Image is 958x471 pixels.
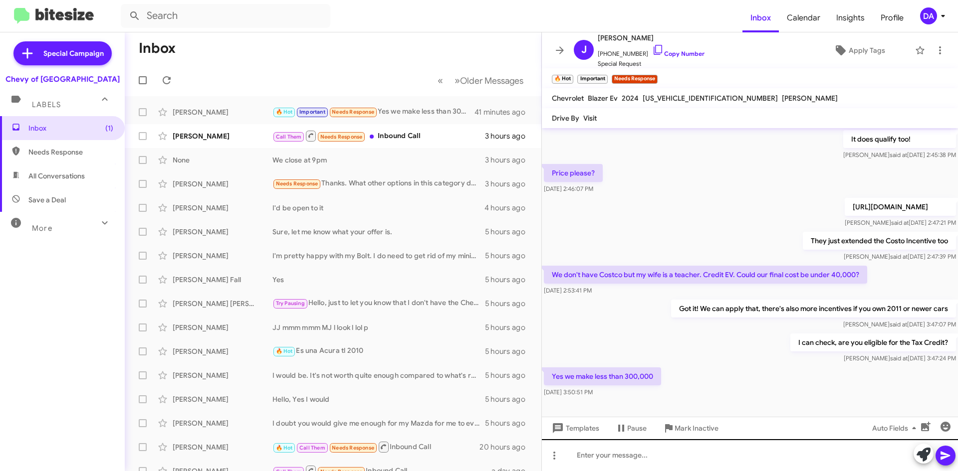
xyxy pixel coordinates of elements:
p: We don't have Costco but my wife is a teacher. Credit EV. Could our final cost be under 40,000? [544,266,867,284]
div: 3 hours ago [485,179,533,189]
button: Mark Inactive [655,419,726,437]
div: Yes we make less than 300,000 [272,106,475,118]
div: [PERSON_NAME] [PERSON_NAME] [173,299,272,309]
div: 3 hours ago [485,131,533,141]
button: Next [449,70,529,91]
span: Important [299,109,325,115]
span: J [581,42,587,58]
a: Calendar [779,3,828,32]
div: Chevy of [GEOGRAPHIC_DATA] [5,74,120,84]
span: Apply Tags [849,41,885,59]
span: Needs Response [28,147,113,157]
span: [PERSON_NAME] [DATE] 2:45:38 PM [843,151,956,158]
span: Needs Response [332,445,374,451]
span: Special Request [598,59,705,69]
span: Special Campaign [43,48,104,58]
div: 5 hours ago [485,299,533,309]
div: [PERSON_NAME] [173,251,272,261]
div: JJ mmm mmm MJ l look l lol p [272,322,485,332]
span: Save a Deal [28,195,66,205]
span: Pause [627,419,647,437]
span: Visit [583,114,597,123]
span: « [438,74,443,87]
button: DA [912,7,947,24]
span: [PERSON_NAME] [DATE] 2:47:39 PM [844,253,956,260]
span: [PHONE_NUMBER] [598,44,705,59]
span: 2024 [622,94,639,103]
div: [PERSON_NAME] [173,346,272,356]
div: [PERSON_NAME] [173,394,272,404]
span: 🔥 Hot [276,348,293,354]
p: It does qualify too! [843,130,956,148]
div: Inbound Call [272,130,485,142]
span: Needs Response [332,109,374,115]
div: [PERSON_NAME] [173,131,272,141]
div: [PERSON_NAME] [173,322,272,332]
input: Search [121,4,330,28]
div: [PERSON_NAME] [173,179,272,189]
div: 5 hours ago [485,322,533,332]
span: [PERSON_NAME] [598,32,705,44]
button: Apply Tags [808,41,910,59]
div: Thanks. What other options in this category do you have? [272,178,485,189]
p: Price please? [544,164,603,182]
span: More [32,224,52,233]
span: Older Messages [460,75,523,86]
span: (1) [105,123,113,133]
div: I'd be open to it [272,203,484,213]
span: [US_VEHICLE_IDENTIFICATION_NUMBER] [643,94,778,103]
span: said at [890,151,907,158]
p: Got it! We can apply that, there's also more incentives if you own 2011 or newer cars [671,300,956,317]
div: Sure, let me know what your offer is. [272,227,485,237]
div: We close at 9pm [272,155,485,165]
button: Auto Fields [864,419,928,437]
div: Hello, Yes I would [272,394,485,404]
div: [PERSON_NAME] [173,418,272,428]
span: Try Pausing [276,300,305,307]
div: 3 hours ago [485,155,533,165]
div: [PERSON_NAME] [173,370,272,380]
small: Needs Response [612,75,658,84]
div: Hello, just to let you know that I don't have the Chevy [US_STATE] anymore, I was in car accident... [272,298,485,309]
span: [PERSON_NAME] [DATE] 3:47:24 PM [844,354,956,362]
div: 20 hours ago [479,442,533,452]
span: Inbox [28,123,113,133]
span: Drive By [552,114,579,123]
span: Profile [873,3,912,32]
div: 5 hours ago [485,227,533,237]
span: [PERSON_NAME] [782,94,838,103]
span: Call Them [276,134,302,140]
p: I can check, are you eligible for the Tax Credit? [790,333,956,351]
div: 5 hours ago [485,346,533,356]
div: [PERSON_NAME] Fall [173,275,272,285]
span: All Conversations [28,171,85,181]
a: Insights [828,3,873,32]
button: Templates [542,419,607,437]
div: [PERSON_NAME] [173,442,272,452]
nav: Page navigation example [432,70,529,91]
span: said at [890,320,907,328]
div: None [173,155,272,165]
span: [DATE] 3:50:51 PM [544,388,593,396]
div: 5 hours ago [485,251,533,261]
div: I'm pretty happy with my Bolt. I do need to get rid of my minivan but I think it's probably too o... [272,251,485,261]
span: [PERSON_NAME] [DATE] 2:47:21 PM [845,219,956,226]
small: 🔥 Hot [552,75,573,84]
span: Templates [550,419,599,437]
div: I would be. It's not worth quite enough compared to what's remaining on the loan however. [272,370,485,380]
span: » [455,74,460,87]
span: Auto Fields [872,419,920,437]
span: [DATE] 2:53:41 PM [544,287,592,294]
div: 5 hours ago [485,370,533,380]
span: Blazer Ev [588,94,618,103]
span: 🔥 Hot [276,445,293,451]
div: Yes [272,275,485,285]
a: Inbox [742,3,779,32]
span: 🔥 Hot [276,109,293,115]
div: 41 minutes ago [475,107,533,117]
span: Labels [32,100,61,109]
span: Needs Response [320,134,363,140]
